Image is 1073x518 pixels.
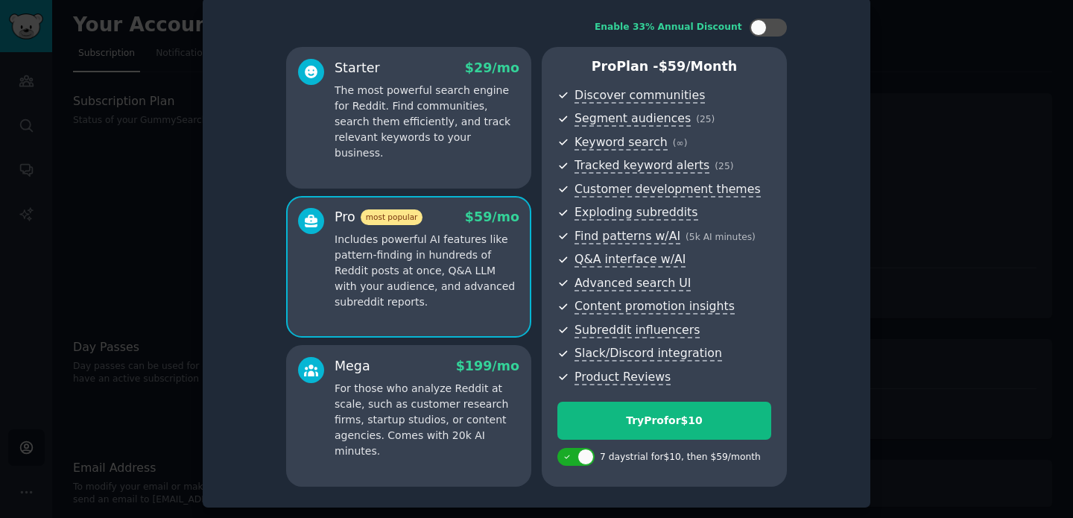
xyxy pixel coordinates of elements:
[335,232,519,310] p: Includes powerful AI features like pattern-finding in hundreds of Reddit posts at once, Q&A LLM w...
[335,59,380,78] div: Starter
[335,357,370,376] div: Mega
[575,88,705,104] span: Discover communities
[575,370,671,385] span: Product Reviews
[575,252,686,268] span: Q&A interface w/AI
[335,208,422,227] div: Pro
[456,359,519,373] span: $ 199 /mo
[361,209,423,225] span: most popular
[575,205,697,221] span: Exploding subreddits
[335,83,519,161] p: The most powerful search engine for Reddit. Find communities, search them efficiently, and track ...
[659,59,738,74] span: $ 59 /month
[575,276,691,291] span: Advanced search UI
[673,138,688,148] span: ( ∞ )
[715,161,733,171] span: ( 25 )
[575,182,761,198] span: Customer development themes
[686,232,756,242] span: ( 5k AI minutes )
[575,135,668,151] span: Keyword search
[557,57,771,76] p: Pro Plan -
[696,114,715,124] span: ( 25 )
[465,209,519,224] span: $ 59 /mo
[465,60,519,75] span: $ 29 /mo
[335,381,519,459] p: For those who analyze Reddit at scale, such as customer research firms, startup studios, or conte...
[600,451,761,464] div: 7 days trial for $10 , then $ 59 /month
[575,323,700,338] span: Subreddit influencers
[575,158,709,174] span: Tracked keyword alerts
[557,402,771,440] button: TryProfor$10
[558,413,770,429] div: Try Pro for $10
[575,346,722,361] span: Slack/Discord integration
[595,21,742,34] div: Enable 33% Annual Discount
[575,229,680,244] span: Find patterns w/AI
[575,299,735,315] span: Content promotion insights
[575,111,691,127] span: Segment audiences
